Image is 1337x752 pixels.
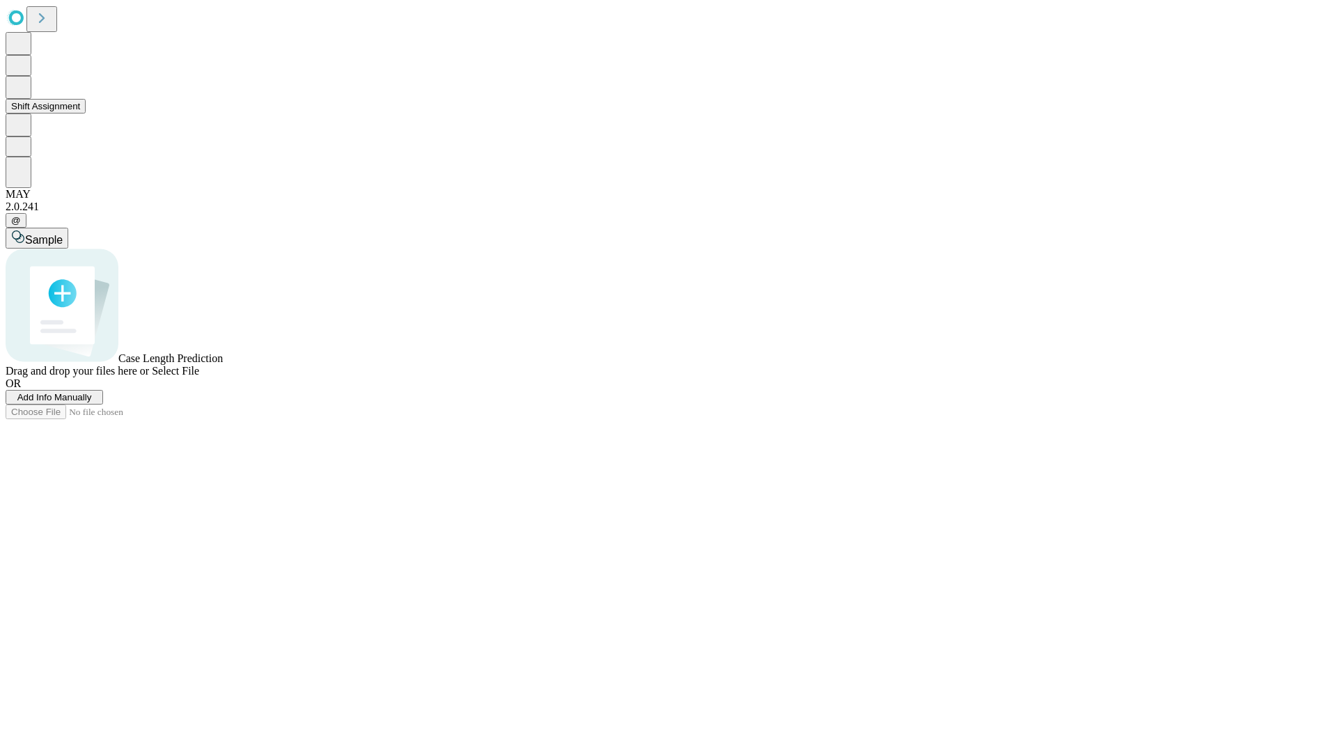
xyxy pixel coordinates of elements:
[6,390,103,405] button: Add Info Manually
[152,365,199,377] span: Select File
[6,365,149,377] span: Drag and drop your files here or
[6,201,1331,213] div: 2.0.241
[11,215,21,226] span: @
[25,234,63,246] span: Sample
[6,377,21,389] span: OR
[6,228,68,249] button: Sample
[6,213,26,228] button: @
[6,188,1331,201] div: MAY
[118,352,223,364] span: Case Length Prediction
[6,99,86,113] button: Shift Assignment
[17,392,92,402] span: Add Info Manually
